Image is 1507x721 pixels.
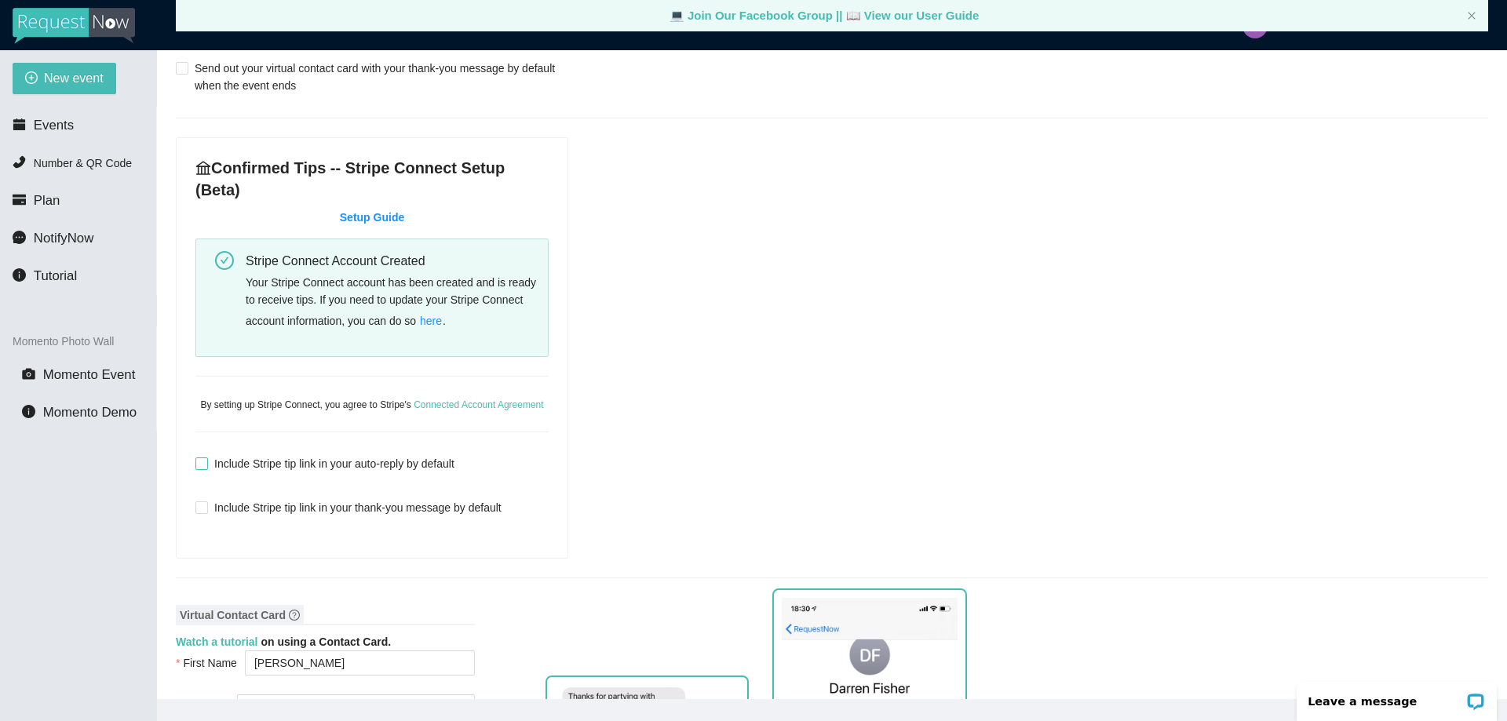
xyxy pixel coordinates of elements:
span: info-circle [22,405,35,418]
span: Include Stripe tip link in your thank-you message by default [208,499,508,516]
input: First Name [245,650,475,675]
button: close [1467,11,1476,21]
span: NotifyNow [34,231,93,246]
span: close [1467,11,1476,20]
a: laptop Join Our Facebook Group || [670,9,846,22]
a: Connected Account Agreement [414,399,543,410]
label: Last Name [176,694,237,719]
div: Your Stripe Connect account has been created and is ready to receive tips. If you need to update ... [246,274,536,333]
span: phone [13,155,26,169]
span: calendar [13,118,26,131]
span: info-circle [13,268,26,282]
span: Momento Demo [43,405,137,420]
span: camera [22,367,35,381]
span: message [13,231,26,244]
span: Momento Event [43,367,136,382]
span: laptop [846,9,861,22]
span: plus-circle [25,71,38,86]
span: credit-card [13,193,26,206]
span: here [420,312,442,330]
span: question-circle [289,610,300,621]
a: Setup Guide [340,211,404,224]
span: Send out your virtual contact card with your thank-you message by default when the event ends [188,60,568,94]
label: First Name [176,650,245,675]
span: Include Stripe tip link in your auto-reply by default [208,455,461,472]
img: RequestNow [13,8,135,44]
span: bank [195,160,211,176]
div: Stripe Connect Account Created [246,251,536,271]
span: Events [34,118,74,133]
a: laptop View our User Guide [846,9,980,22]
span: Tutorial [34,268,77,283]
a: Watch a tutorial [176,635,261,648]
span: Plan [34,193,60,208]
b: on using a Contact Card. [176,635,391,648]
input: Last Name [237,694,475,719]
button: here [419,308,443,333]
span: By setting up Stripe Connect, you agree to Stripe's [200,399,543,410]
iframe: LiveChat chat widget [1286,672,1507,721]
button: plus-circleNew event [13,63,116,94]
span: check-circle [215,251,234,270]
h4: Confirmed Tips -- Stripe Connect Setup (Beta) [195,157,549,201]
span: Virtual Contact Card [176,605,304,625]
span: Number & QR Code [34,157,132,169]
span: laptop [670,9,684,22]
span: New event [44,68,104,88]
